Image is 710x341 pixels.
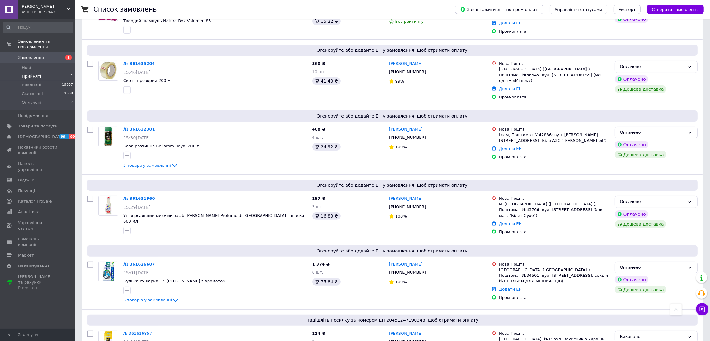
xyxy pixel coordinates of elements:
[312,278,341,286] div: 75.84 ₴
[123,78,171,83] a: Скотч прозорий 200 м
[499,295,609,300] div: Пром-оплата
[499,267,609,284] div: [GEOGRAPHIC_DATA] ([GEOGRAPHIC_DATA].), Поштомат №34501: вул. [STREET_ADDRESS], секція №1 (ТІЛЬКИ...
[615,210,648,218] div: Оплачено
[312,262,330,267] span: 1 374 ₴
[389,196,423,202] a: [PERSON_NAME]
[620,199,685,205] div: Оплачено
[18,177,34,183] span: Відгуки
[64,91,73,97] span: 2508
[499,196,609,201] div: Нова Пошта
[312,143,341,151] div: 24.92 ₴
[18,145,58,156] span: Показники роботи компанії
[123,331,152,336] a: № 361616857
[104,127,113,146] img: Фото товару
[59,134,69,139] span: 99+
[101,196,115,215] img: Фото товару
[615,220,666,228] div: Дешева доставка
[499,127,609,132] div: Нова Пошта
[20,4,67,9] span: Віа Континент
[615,75,648,83] div: Оплачено
[389,262,423,267] a: [PERSON_NAME]
[395,19,424,24] span: Без рейтингу
[499,201,609,219] div: м. [GEOGRAPHIC_DATA] ([GEOGRAPHIC_DATA].), Поштомат №43766: вул. [STREET_ADDRESS] (біля маг. "Біл...
[18,134,64,140] span: [DEMOGRAPHIC_DATA]
[123,213,304,224] a: Універсальний миючий засіб [PERSON_NAME] Profumo di [GEOGRAPHIC_DATA] запаска 600 мл
[71,65,73,70] span: 1
[312,70,326,74] span: 10 шт.
[620,129,685,136] div: Оплачено
[123,279,226,283] a: Кулька-сушарка Dr. [PERSON_NAME] з ароматом
[499,29,609,34] div: Пром-оплата
[388,68,427,76] div: [PHONE_NUMBER]
[90,47,695,53] span: Згенеруйте або додайте ЕН у замовлення, щоб отримати оплату
[499,221,522,226] a: Додати ЕН
[18,274,58,291] span: [PERSON_NAME] та рахунки
[312,196,326,201] span: 297 ₴
[499,229,609,235] div: Пром-оплата
[71,74,73,79] span: 1
[22,74,41,79] span: Прийняті
[620,334,685,340] div: Виконано
[22,100,41,105] span: Оплачені
[499,132,609,143] div: Ізюм, Поштомат №42836: вул. [PERSON_NAME][STREET_ADDRESS] (Біля АЗС "[PERSON_NAME] oil")
[18,252,34,258] span: Маркет
[395,145,407,149] span: 100%
[123,270,151,275] span: 15:01[DATE]
[18,209,40,215] span: Аналітика
[123,298,179,302] a: 6 товарів у замовленні
[20,9,75,15] div: Ваш ID: 3072943
[388,268,427,276] div: [PHONE_NUMBER]
[312,270,323,275] span: 6 шт.
[499,146,522,151] a: Додати ЕН
[123,135,151,140] span: 15:30[DATE]
[615,276,648,283] div: Оплачено
[18,220,58,231] span: Управління сайтом
[123,298,172,303] span: 6 товарів у замовленні
[18,113,48,118] span: Повідомлення
[620,64,685,70] div: Оплачено
[499,21,522,25] a: Додати ЕН
[647,5,704,14] button: Створити замовлення
[499,61,609,66] div: Нова Пошта
[388,133,427,142] div: [PHONE_NUMBER]
[395,280,407,284] span: 100%
[103,262,114,281] img: Фото товару
[18,285,58,291] div: Prom топ
[93,6,157,13] h1: Список замовлень
[312,331,326,336] span: 224 ₴
[395,79,404,84] span: 99%
[395,214,407,219] span: 100%
[696,303,708,315] button: Чат з покупцем
[90,317,695,323] span: Надішліть посилку за номером ЕН 20451247190348, щоб отримати оплату
[615,141,648,148] div: Оплачено
[499,94,609,100] div: Пром-оплата
[652,7,699,12] span: Створити замовлення
[499,287,522,291] a: Додати ЕН
[123,262,155,267] a: № 361626607
[615,85,666,93] div: Дешева доставка
[98,61,118,81] a: Фото товару
[18,55,44,60] span: Замовлення
[69,134,80,139] span: 99+
[389,127,423,132] a: [PERSON_NAME]
[123,61,155,66] a: № 361635204
[71,100,73,105] span: 7
[499,86,522,91] a: Додати ЕН
[18,199,52,204] span: Каталог ProSale
[18,188,35,194] span: Покупці
[555,7,602,12] span: Управління статусами
[90,248,695,254] span: Згенеруйте або додайте ЕН у замовлення, щоб отримати оплату
[123,163,171,168] span: 2 товара у замовленні
[123,163,178,168] a: 2 товара у замовленні
[62,82,73,88] span: 19807
[123,144,199,148] a: Кава розчинна Bellarom Royal 200 г
[98,127,118,146] a: Фото товару
[312,212,341,220] div: 16.80 ₴
[18,263,50,269] span: Налаштування
[18,123,58,129] span: Товари та послуги
[312,17,341,25] div: 15.22 ₴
